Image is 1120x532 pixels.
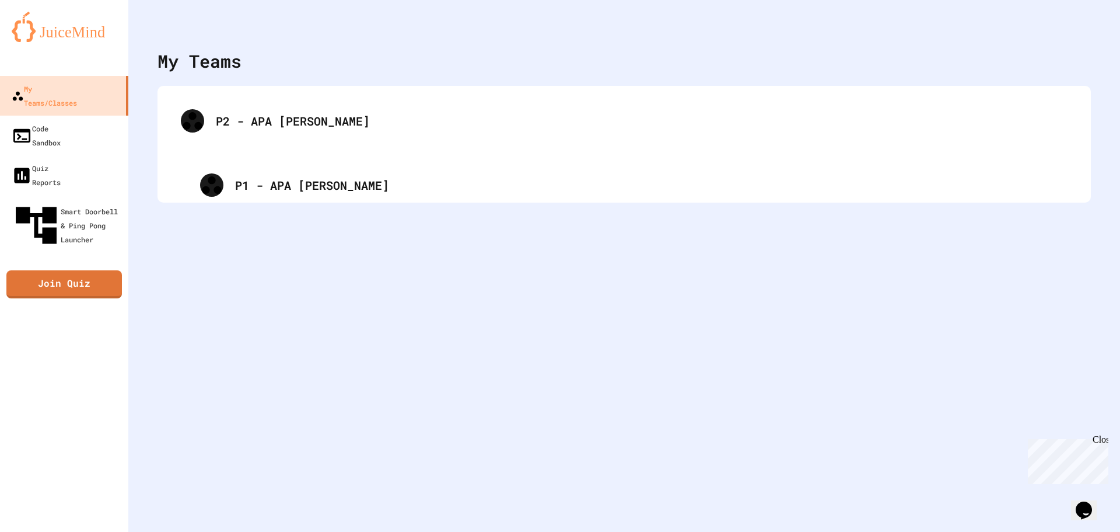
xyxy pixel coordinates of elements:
[5,5,80,74] div: Chat with us now!Close
[6,270,122,298] a: Join Quiz
[12,121,61,149] div: Code Sandbox
[1023,434,1108,484] iframe: chat widget
[12,201,124,250] div: Smart Doorbell & Ping Pong Launcher
[12,82,77,110] div: My Teams/Classes
[12,12,117,42] img: logo-orange.svg
[157,48,242,74] div: My Teams
[12,161,61,189] div: Quiz Reports
[1071,485,1108,520] iframe: chat widget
